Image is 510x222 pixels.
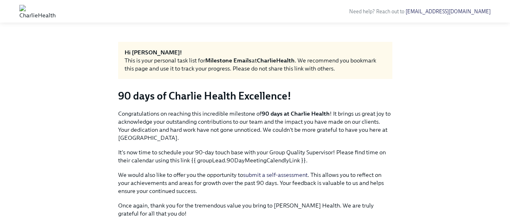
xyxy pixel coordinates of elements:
h3: 90 days of Charlie Health Excellence! [118,89,392,103]
div: This is your personal task list for at . We recommend you bookmark this page and use it to track ... [125,56,386,73]
strong: Milestone Emails [205,57,252,64]
span: Need help? Reach out to [349,8,491,15]
a: submit a self-assessment [243,171,308,178]
img: CharlieHealth [19,5,56,18]
strong: CharlieHealth [257,57,295,64]
p: Congratulations on reaching this incredible milestone of ! It brings us great joy to acknowledge ... [118,110,392,142]
p: Once again, thank you for the tremendous value you bring to [PERSON_NAME] Health. We are truly gr... [118,201,392,218]
p: It's now time to schedule your 90-day touch base with your Group Quality Supervisor! Please find ... [118,148,392,164]
p: We would also like to offer you the opportunity to . This allows you to reflect on your achieveme... [118,171,392,195]
strong: 90 days at Charlie Health [262,110,330,117]
a: [EMAIL_ADDRESS][DOMAIN_NAME] [406,8,491,15]
strong: Hi [PERSON_NAME]! [125,49,182,56]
